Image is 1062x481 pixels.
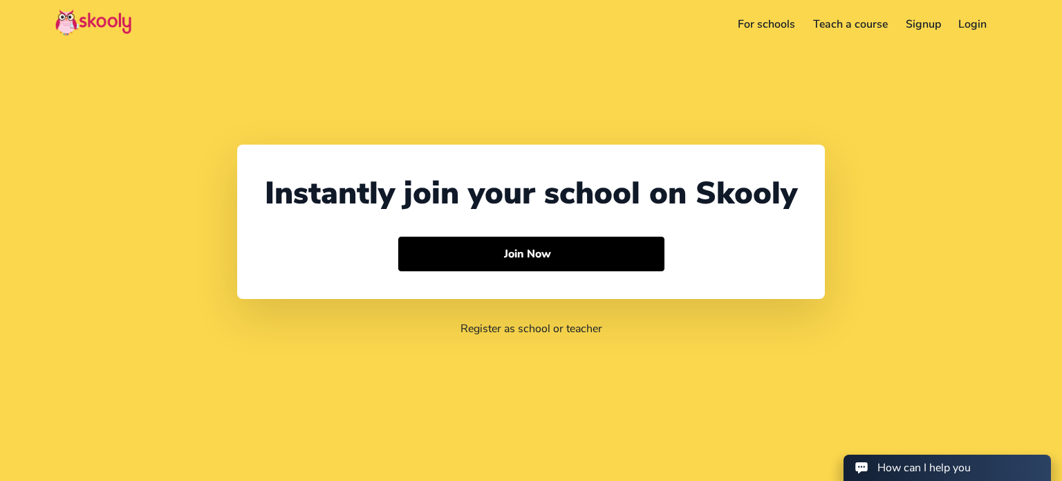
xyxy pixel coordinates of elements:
[949,13,996,35] a: Login
[398,237,664,271] button: Join Now
[460,321,602,336] a: Register as school or teacher
[265,172,797,215] div: Instantly join your school on Skooly
[897,13,950,35] a: Signup
[804,13,897,35] a: Teach a course
[55,9,131,36] img: Skooly
[729,13,805,35] a: For schools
